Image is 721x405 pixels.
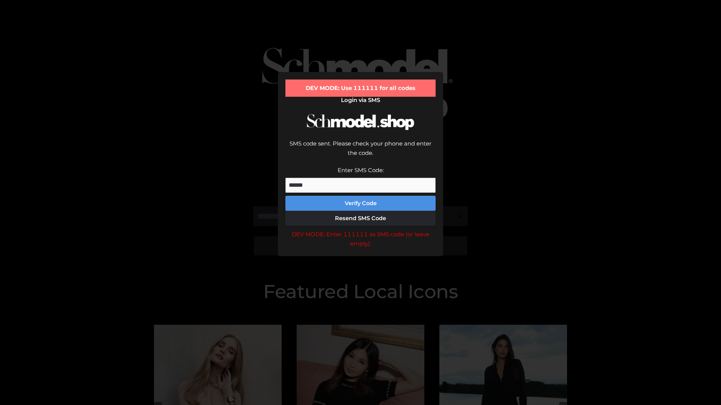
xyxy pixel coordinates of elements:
label: Enter SMS Code: [338,166,384,174]
div: DEV MODE: Use 111111 for all codes [285,79,436,97]
img: Schmodel Logo [304,107,417,137]
button: Verify Code [285,196,436,211]
div: DEV MODE: Enter 111111 as SMS code (or leave empty). [285,229,436,249]
h2: Login via SMS [285,97,436,103]
div: SMS code sent. Please check your phone and enter the code. [285,139,436,165]
button: Resend SMS Code [285,211,436,226]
